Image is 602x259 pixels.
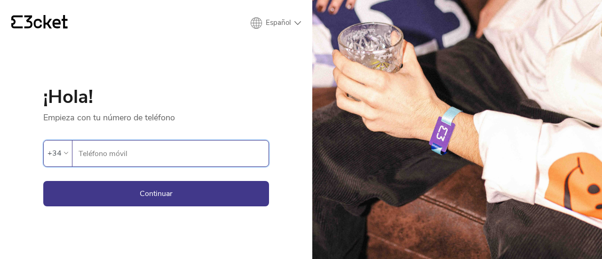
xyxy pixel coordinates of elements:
[11,15,68,31] a: {' '}
[43,106,269,123] p: Empieza con tu número de teléfono
[72,141,269,167] label: Teléfono móvil
[43,87,269,106] h1: ¡Hola!
[78,141,269,166] input: Teléfono móvil
[48,146,62,160] div: +34
[43,181,269,206] button: Continuar
[11,16,23,29] g: {' '}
